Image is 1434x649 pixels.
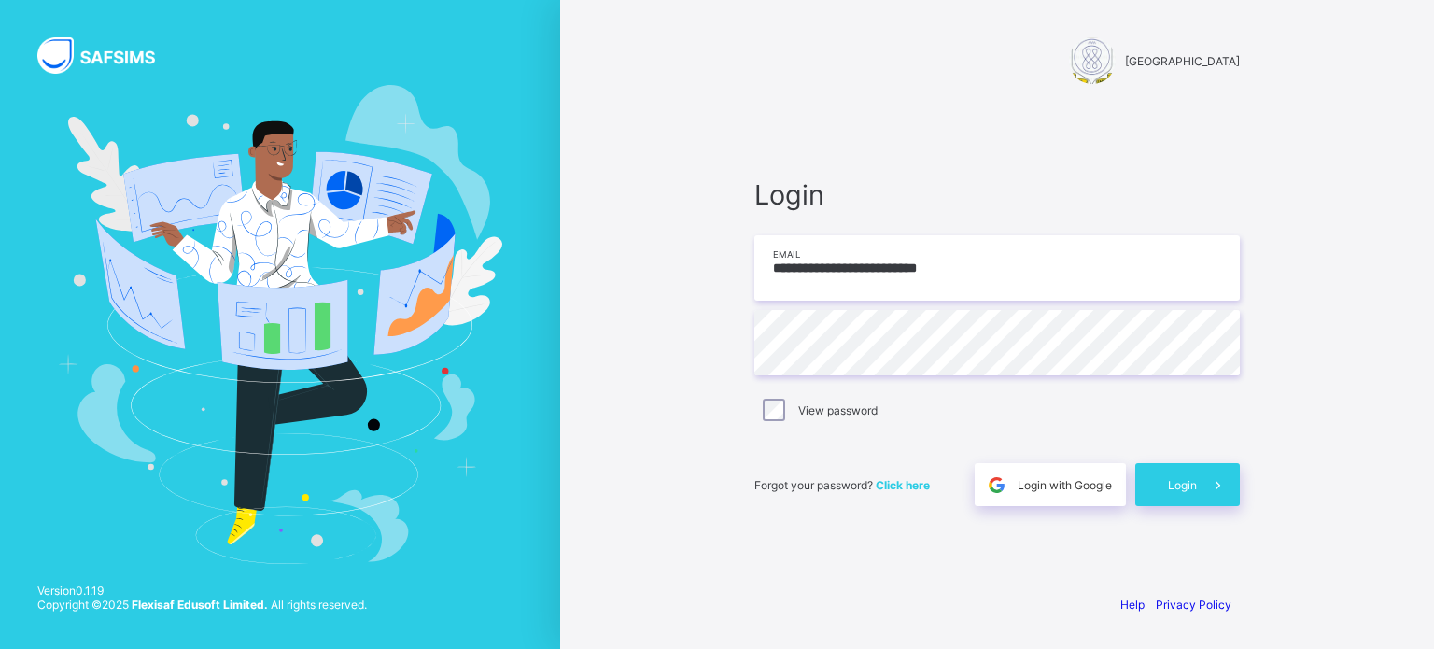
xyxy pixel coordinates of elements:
[798,403,878,417] label: View password
[58,85,502,563] img: Hero Image
[754,178,1240,211] span: Login
[37,37,177,74] img: SAFSIMS Logo
[754,478,930,492] span: Forgot your password?
[37,584,367,598] span: Version 0.1.19
[132,598,268,612] strong: Flexisaf Edusoft Limited.
[37,598,367,612] span: Copyright © 2025 All rights reserved.
[876,478,930,492] a: Click here
[1168,478,1197,492] span: Login
[1018,478,1112,492] span: Login with Google
[1120,598,1145,612] a: Help
[986,474,1007,496] img: google.396cfc9801f0270233282035f929180a.svg
[1156,598,1231,612] a: Privacy Policy
[1125,54,1240,68] span: [GEOGRAPHIC_DATA]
